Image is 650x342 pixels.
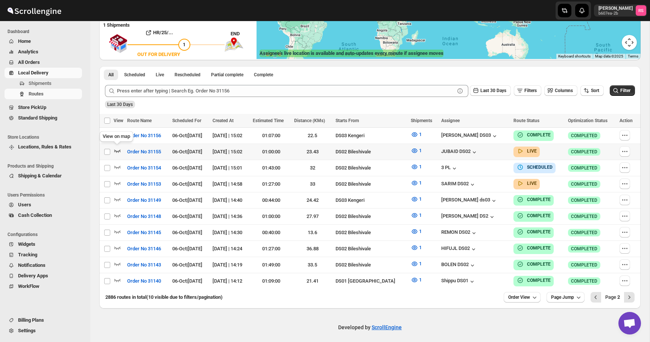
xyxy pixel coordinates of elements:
button: Filter [610,85,635,96]
div: 23.43 [294,148,331,156]
div: DS02 Bileshivale [336,213,406,220]
span: 06-Oct | [DATE] [172,213,202,219]
span: Home [18,38,31,44]
a: Open this area in Google Maps (opens a new window) [258,49,283,59]
input: Press enter after typing | Search Eg. Order No 31156 [117,85,455,97]
span: Scheduled For [172,118,201,123]
span: Map data ©2025 [595,54,623,58]
span: 1 [419,164,422,169]
button: Billing Plans [5,315,82,325]
b: COMPLETE [527,132,551,138]
button: Routes [5,89,82,99]
span: COMPLETED [571,149,597,155]
button: 1 [406,225,426,238]
button: Sort [580,85,604,96]
p: [PERSON_NAME] [598,5,633,11]
b: SCHEDULED [527,165,553,170]
img: trip_end.png [225,38,243,52]
span: 1 [419,148,422,153]
span: 2886 routes in total (10 visible due to filters/pagination) [105,294,223,300]
button: Order No 31148 [123,210,166,222]
b: 1 Shipments [99,18,130,28]
button: COMPLETE [516,228,551,236]
button: Order No 31153 [123,178,166,190]
button: Keyboard shortcuts [558,54,591,59]
button: REMON DS02 [441,229,478,237]
span: Order No 31156 [127,132,161,139]
span: COMPLETED [571,213,597,219]
span: Order No 31143 [127,261,161,269]
span: Configurations [8,232,85,238]
span: COMPLETED [571,197,597,203]
span: Distance (KMs) [294,118,325,123]
span: Order No 31148 [127,213,161,220]
span: 1 [419,180,422,186]
b: COMPLETE [527,213,551,218]
button: 1 [406,193,426,205]
div: 13.6 [294,229,331,236]
div: [DATE] | 14:40 [213,197,248,204]
button: LIVE [516,180,537,187]
button: SCHEDULED [516,163,553,171]
div: 22.5 [294,132,331,139]
div: [DATE] | 14:19 [213,261,248,269]
span: Starts From [336,118,359,123]
span: Created At [213,118,234,123]
div: 01:27:00 [253,180,290,188]
div: 32 [294,164,331,172]
button: Order No 31149 [123,194,166,206]
span: 1 [419,245,422,250]
span: Order No 31154 [127,164,161,172]
div: Shippu DS01 [441,278,476,285]
text: RS [638,8,644,13]
button: SARIM DS02 [441,181,476,188]
span: COMPLETED [571,246,597,252]
button: Tracking [5,250,82,260]
div: 00:40:00 [253,229,290,236]
div: 01:49:00 [253,261,290,269]
button: All Orders [5,57,82,68]
button: Next [624,292,635,303]
button: 1 [406,145,426,157]
div: DS03 Kengeri [336,197,406,204]
span: Route Status [513,118,539,123]
button: Last 30 Days [470,85,511,96]
button: Analytics [5,47,82,57]
button: 3 PL [441,165,458,172]
span: Products and Shipping [8,163,85,169]
div: 01:43:00 [253,164,290,172]
button: 1 [406,258,426,270]
button: HIFUJL DS02 [441,245,477,253]
b: COMPLETE [527,197,551,202]
button: Delivery Apps [5,271,82,281]
span: 1 [419,261,422,266]
div: [DATE] | 14:24 [213,245,248,253]
span: Romil Seth [636,5,646,16]
button: User menu [594,5,647,17]
span: Page [605,294,620,300]
span: COMPLETED [571,262,597,268]
div: 01:07:00 [253,132,290,139]
span: Notifications [18,262,46,268]
span: Sort [591,88,599,93]
div: DS03 Kengeri [336,132,406,139]
span: Order No 31140 [127,277,161,285]
div: [PERSON_NAME] DS03 [441,132,498,140]
div: [DATE] | 14:36 [213,213,248,220]
button: Home [5,36,82,47]
span: Store Locations [8,134,85,140]
div: DS01 [GEOGRAPHIC_DATA] [336,277,406,285]
img: shop.svg [109,29,128,58]
span: COMPLETED [571,165,597,171]
button: Order No 31145 [123,227,166,239]
span: Tracking [18,252,37,257]
div: 33.5 [294,261,331,269]
button: Cash Collection [5,210,82,221]
button: Order No 31140 [123,275,166,287]
b: COMPLETE [527,278,551,283]
b: COMPLETE [527,229,551,235]
span: 06-Oct | [DATE] [172,278,202,284]
span: All Orders [18,59,40,65]
span: 1 [419,132,422,137]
